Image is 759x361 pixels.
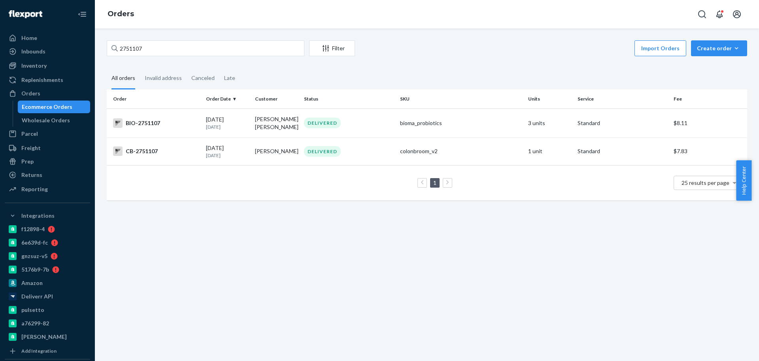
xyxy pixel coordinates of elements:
td: [PERSON_NAME] [252,137,301,165]
th: Service [574,89,670,108]
div: pulsetto [21,306,44,314]
p: Standard [578,147,667,155]
div: DELIVERED [304,118,341,128]
div: Prep [21,158,34,165]
a: a76299-82 [5,317,90,330]
td: 3 units [525,108,574,137]
a: Parcel [5,127,90,140]
button: Close Navigation [74,6,90,22]
img: Flexport logo [9,10,42,18]
a: Inventory [5,59,90,72]
div: Replenishments [21,76,63,84]
a: f12898-4 [5,223,90,236]
div: [PERSON_NAME] [21,333,67,341]
div: colonbroom_v2 [400,147,522,155]
input: Search orders [107,40,304,56]
div: Late [224,68,235,88]
button: Filter [309,40,355,56]
div: DELIVERED [304,146,341,157]
a: Amazon [5,277,90,289]
td: [PERSON_NAME] [PERSON_NAME] [252,108,301,137]
button: Integrations [5,209,90,222]
a: Replenishments [5,74,90,86]
a: Orders [5,87,90,100]
a: Page 1 is your current page [432,179,438,186]
div: BIO-2751107 [113,118,200,128]
div: Home [21,34,37,42]
th: Status [301,89,397,108]
th: Order [107,89,203,108]
div: Invalid address [145,68,182,88]
div: Wholesale Orders [22,116,70,124]
a: Home [5,32,90,44]
div: Create order [697,44,741,52]
div: Canceled [191,68,215,88]
div: Ecommerce Orders [22,103,72,111]
a: Ecommerce Orders [18,101,91,113]
div: Reporting [21,185,48,193]
div: 6e639d-fc [21,239,48,247]
th: Order Date [203,89,252,108]
div: Freight [21,144,41,152]
ol: breadcrumbs [101,3,140,26]
div: 5176b9-7b [21,266,49,274]
th: Units [525,89,574,108]
button: Help Center [736,160,751,201]
a: 6e639d-fc [5,236,90,249]
a: Deliverr API [5,290,90,303]
a: Reporting [5,183,90,196]
p: [DATE] [206,152,249,159]
button: Open Search Box [694,6,710,22]
button: Import Orders [634,40,686,56]
a: Wholesale Orders [18,114,91,127]
button: Open account menu [729,6,745,22]
div: Amazon [21,279,43,287]
th: SKU [397,89,525,108]
a: pulsetto [5,304,90,316]
a: Orders [108,9,134,18]
a: Add Integration [5,346,90,356]
a: gnzsuz-v5 [5,250,90,262]
a: 5176b9-7b [5,263,90,276]
a: Prep [5,155,90,168]
div: Parcel [21,130,38,138]
td: 1 unit [525,137,574,165]
button: Open notifications [712,6,727,22]
div: Inbounds [21,47,45,55]
p: Standard [578,119,667,127]
div: [DATE] [206,144,249,159]
div: All orders [111,68,135,89]
div: Integrations [21,212,55,220]
div: f12898-4 [21,225,45,233]
a: [PERSON_NAME] [5,331,90,343]
div: Orders [21,89,40,97]
div: Add Integration [21,348,57,354]
span: 25 results per page [682,179,729,186]
div: Customer [255,95,298,102]
td: $7.83 [670,137,747,165]
div: Deliverr API [21,293,53,300]
a: Inbounds [5,45,90,58]
a: Freight [5,142,90,154]
div: bioma_probiotics [400,119,522,127]
div: Filter [310,44,355,52]
td: $8.11 [670,108,747,137]
div: Returns [21,171,42,179]
a: Returns [5,169,90,181]
div: a76299-82 [21,319,49,327]
div: CB-2751107 [113,146,200,156]
div: Inventory [21,62,47,70]
p: [DATE] [206,123,249,130]
div: gnzsuz-v5 [21,252,47,260]
div: [DATE] [206,116,249,130]
button: Create order [691,40,747,56]
th: Fee [670,89,747,108]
